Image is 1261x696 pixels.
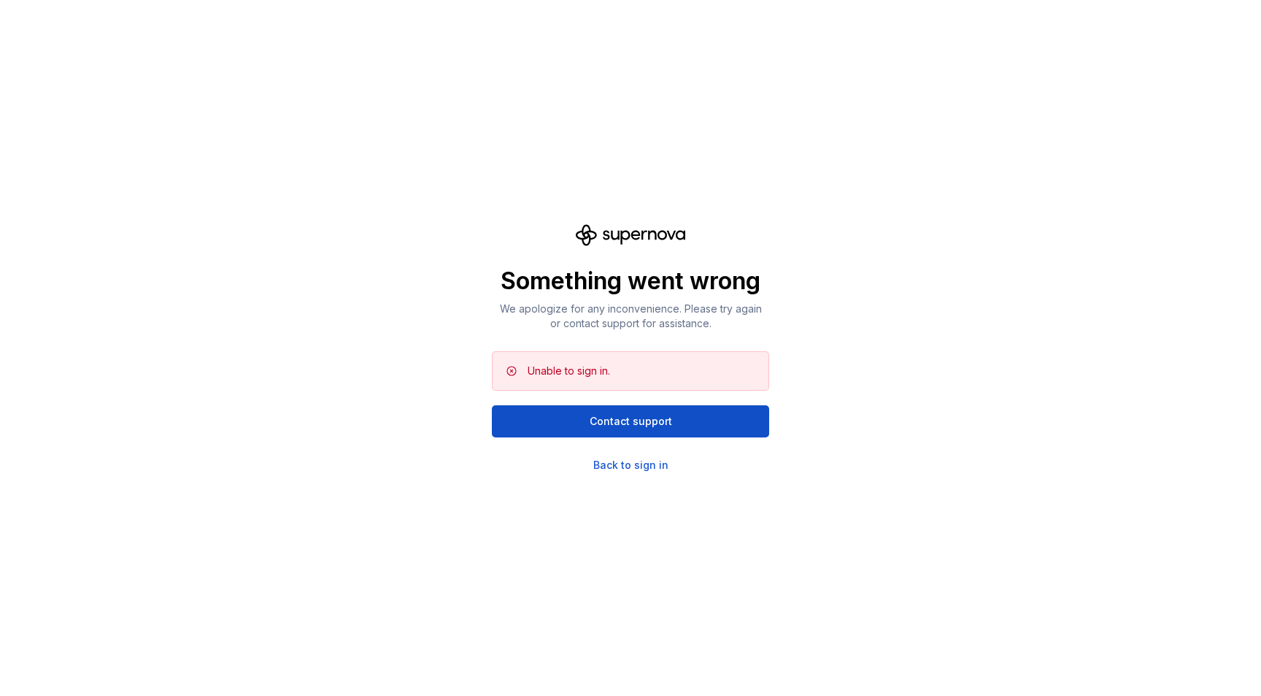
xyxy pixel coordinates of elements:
span: Contact support [590,414,672,429]
p: Something went wrong [492,267,769,296]
div: Unable to sign in. [528,364,610,378]
p: We apologize for any inconvenience. Please try again or contact support for assistance. [492,302,769,331]
a: Back to sign in [593,458,668,473]
button: Contact support [492,405,769,437]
